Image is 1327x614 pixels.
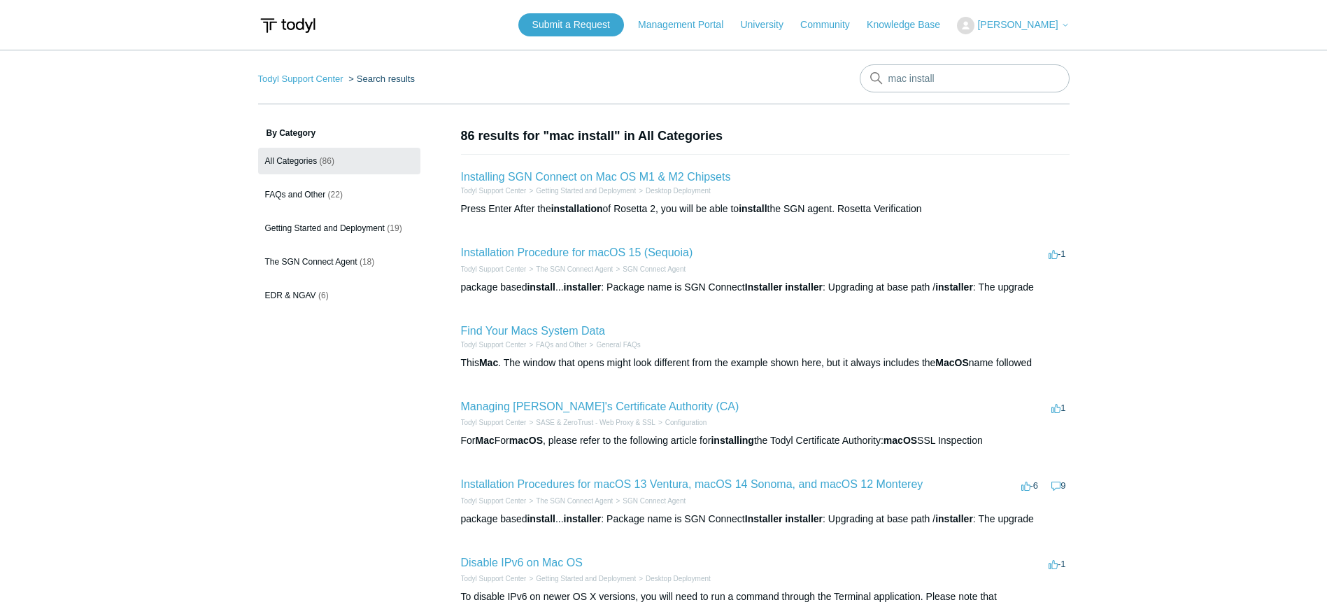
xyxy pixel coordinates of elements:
[536,265,613,273] a: The SGN Connect Agent
[461,512,1070,526] div: package based ... : Package name is SGN Connect : Upgrading at base path / : The upgrade
[258,282,420,309] a: EDR & NGAV (6)
[957,17,1069,34] button: [PERSON_NAME]
[977,19,1058,30] span: [PERSON_NAME]
[596,341,640,349] a: General FAQs
[935,281,973,293] em: installer
[346,74,415,84] li: Search results
[1051,403,1065,413] span: 1
[646,575,711,582] a: Desktop Deployment
[646,187,711,195] a: Desktop Deployment
[745,281,783,293] em: Installer
[636,186,711,196] li: Desktop Deployment
[461,265,527,273] a: Todyl Support Center
[526,417,655,428] li: SASE & ZeroTrust - Web Proxy & SSL
[800,18,864,32] a: Community
[265,156,318,166] span: All Categories
[1021,480,1039,491] span: -6
[1049,249,1066,259] span: -1
[265,291,316,300] span: EDR & NGAV
[258,127,420,139] h3: By Category
[509,435,543,446] em: macOS
[258,74,343,84] a: Todyl Support Center
[526,264,613,274] li: The SGN Connect Agent
[461,127,1070,146] h1: 86 results for "mac install" in All Categories
[638,18,737,32] a: Management Portal
[623,497,686,505] a: SGN Connect Agent
[461,400,739,412] a: Managing [PERSON_NAME]'s Certificate Authority (CA)
[613,496,686,506] li: SGN Connect Agent
[739,203,767,214] em: install
[665,419,707,426] a: Configuration
[526,496,613,506] li: The SGN Connect Agent
[461,356,1070,370] div: This . The window that opens might look different from the example shown here, but it always incl...
[265,223,385,233] span: Getting Started and Deployment
[461,419,527,426] a: Todyl Support Center
[536,341,586,349] a: FAQs and Other
[461,433,1070,448] div: For For , please refer to the following article for the Todyl Certificate Authority: SSL Inspection
[860,64,1070,92] input: Search
[461,280,1070,295] div: package based ... : Package name is SGN Connect : Upgrading at base path / : The upgrade
[318,291,329,300] span: (6)
[613,264,686,274] li: SGN Connect Agent
[745,513,783,524] em: Installer
[461,187,527,195] a: Todyl Support Center
[360,257,374,267] span: (18)
[655,417,707,428] li: Configuration
[785,513,823,524] em: installer
[461,171,731,183] a: Installing SGN Connect on Mac OS M1 & M2 Chipsets
[527,281,555,293] em: install
[258,148,420,174] a: All Categories (86)
[536,187,636,195] a: Getting Started and Deployment
[527,513,555,524] em: install
[461,497,527,505] a: Todyl Support Center
[935,357,968,368] em: MacOS
[526,186,636,196] li: Getting Started and Deployment
[258,215,420,242] a: Getting Started and Deployment (19)
[476,435,495,446] em: Mac
[785,281,823,293] em: installer
[740,18,797,32] a: University
[526,340,586,350] li: FAQs and Other
[461,496,527,506] li: Todyl Support Center
[461,478,923,490] a: Installation Procedures for macOS 13 Ventura, macOS 14 Sonoma, and macOS 12 Monterey
[1051,480,1065,491] span: 9
[461,575,527,582] a: Todyl Support Center
[461,573,527,584] li: Todyl Support Center
[461,202,1070,216] div: Press Enter After the of Rosetta 2, you will be able to the SGN agent. Rosetta Verification
[536,497,613,505] a: The SGN Connect Agent
[884,435,917,446] em: macOS
[623,265,686,273] a: SGN Connect Agent
[265,190,326,200] span: FAQs and Other
[461,246,693,258] a: Installation Procedure for macOS 15 (Sequoia)
[526,573,636,584] li: Getting Started and Deployment
[935,513,973,524] em: installer
[461,341,527,349] a: Todyl Support Center
[387,223,402,233] span: (19)
[461,557,583,568] a: Disable IPv6 on Mac OS
[461,325,605,337] a: Find Your Macs System Data
[258,13,318,39] img: Todyl Support Center Help Center home page
[258,74,346,84] li: Todyl Support Center
[461,417,527,428] li: Todyl Support Center
[587,340,641,350] li: General FAQs
[536,575,636,582] a: Getting Started and Deployment
[536,419,655,426] a: SASE & ZeroTrust - Web Proxy & SSL
[551,203,603,214] em: installation
[479,357,498,368] em: Mac
[636,573,711,584] li: Desktop Deployment
[258,249,420,275] a: The SGN Connect Agent (18)
[328,190,343,200] span: (22)
[320,156,334,166] span: (86)
[461,264,527,274] li: Todyl Support Center
[461,340,527,350] li: Todyl Support Center
[265,257,357,267] span: The SGN Connect Agent
[1049,559,1066,569] span: -1
[564,513,602,524] em: installer
[867,18,954,32] a: Knowledge Base
[564,281,602,293] em: installer
[711,435,753,446] em: installing
[461,589,1070,604] div: To disable IPv6 on newer OS X versions, you will need to run a command through the Terminal appli...
[258,181,420,208] a: FAQs and Other (22)
[461,186,527,196] li: Todyl Support Center
[518,13,624,36] a: Submit a Request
